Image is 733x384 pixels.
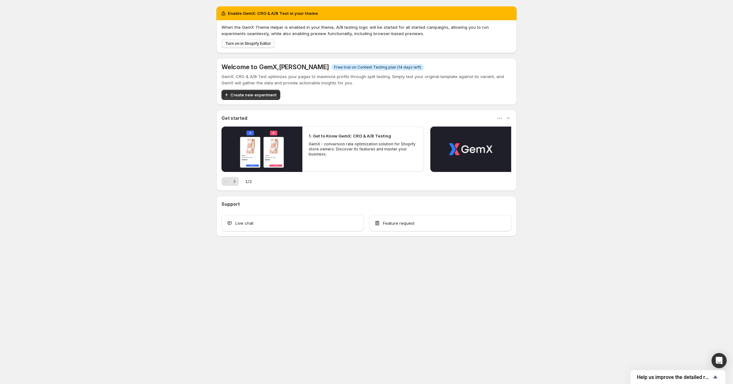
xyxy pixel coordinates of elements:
span: 1 / 2 [245,178,252,185]
span: Create new experiment [230,92,276,98]
span: , [PERSON_NAME] [277,63,329,71]
p: When the GemX Theme Helper is enabled in your theme, A/B testing logic will be started for all st... [221,24,512,37]
span: Turn on in Shopify Editor [225,41,271,46]
p: GemX - conversion rate optimization solution for Shopify store owners. Discover its features and ... [309,142,417,157]
span: Help us improve the detailed report for A/B campaigns [637,374,712,380]
button: Turn on in Shopify Editor [221,39,275,48]
button: Play video [430,126,511,172]
button: Next [230,177,239,186]
span: Free trial on Content Testing plan (14 days left) [334,65,421,70]
h5: Welcome to GemX [221,63,329,71]
div: Open Intercom Messenger [712,353,727,368]
button: Play video [221,126,302,172]
span: Feature request [383,220,415,226]
h3: Get started [221,115,247,121]
p: GemX: CRO & A/B Test optimizes your pages to maximize profits through split testing. Simply test ... [221,73,512,86]
nav: Pagination [221,177,239,186]
span: Live chat [235,220,253,226]
button: Create new experiment [221,90,280,100]
h3: Support [221,201,240,207]
h2: Enable GemX: CRO & A/B Test in your theme [228,10,318,16]
button: Show survey - Help us improve the detailed report for A/B campaigns [637,373,719,381]
h2: 1. Get to Know GemX: CRO & A/B Testing [309,133,391,139]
